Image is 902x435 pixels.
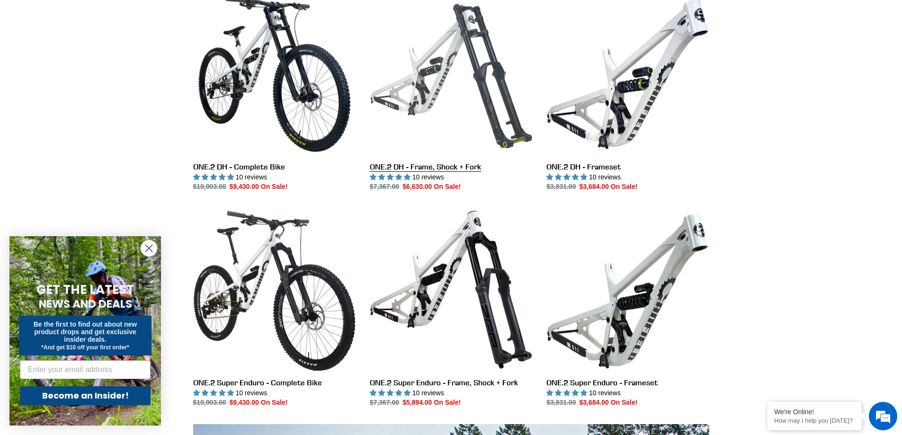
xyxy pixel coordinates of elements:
[774,417,855,424] p: How may I help you today?
[41,344,129,351] span: *And get $10 off your first order*
[20,386,151,405] button: Become an Insider!
[20,360,151,379] input: Enter your email address
[36,281,134,298] span: GET THE LATEST
[141,240,157,257] button: Close dialog
[39,296,132,311] span: NEWS AND DEALS
[34,320,137,343] span: Be the first to find out about new product drops and get exclusive insider deals.
[774,408,855,416] div: We're Online!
